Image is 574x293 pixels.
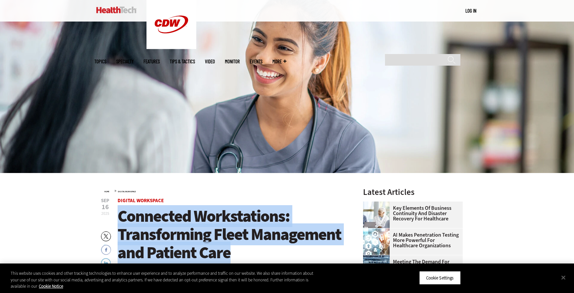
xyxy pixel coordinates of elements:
[94,59,106,64] span: Topics
[363,259,459,275] a: Meeting the Demand for Modern Data Centers in Healthcare
[250,59,262,64] a: Events
[465,7,476,14] div: User menu
[118,190,136,193] a: Digital Workspace
[146,44,196,51] a: CDW
[101,204,109,210] span: 16
[118,205,341,264] span: Connected Workstations: Transforming Fleet Management and Patient Care
[363,228,393,234] a: Healthcare and hacking concept
[363,232,459,248] a: AI Makes Penetration Testing More Powerful for Healthcare Organizations
[104,188,345,193] div: »
[465,8,476,14] a: Log in
[101,198,109,203] span: Sep
[419,271,461,285] button: Cookie Settings
[118,197,164,204] a: Digital Workspace
[363,188,463,196] h3: Latest Articles
[225,59,240,64] a: MonITor
[96,7,137,13] img: Home
[272,59,286,64] span: More
[556,270,571,285] button: Close
[363,205,459,221] a: Key Elements of Business Continuity and Disaster Recovery for Healthcare
[11,270,316,290] div: This website uses cookies and other tracking technologies to enhance user experience and to analy...
[205,59,215,64] a: Video
[143,59,160,64] a: Features
[363,255,393,261] a: engineer with laptop overlooking data center
[363,228,390,255] img: Healthcare and hacking concept
[363,202,393,207] a: incident response team discusses around a table
[104,190,109,193] a: Home
[363,202,390,228] img: incident response team discusses around a table
[101,211,109,216] span: 2025
[170,59,195,64] a: Tips & Tactics
[116,59,134,64] span: Specialty
[39,283,63,289] a: More information about your privacy
[363,255,390,282] img: engineer with laptop overlooking data center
